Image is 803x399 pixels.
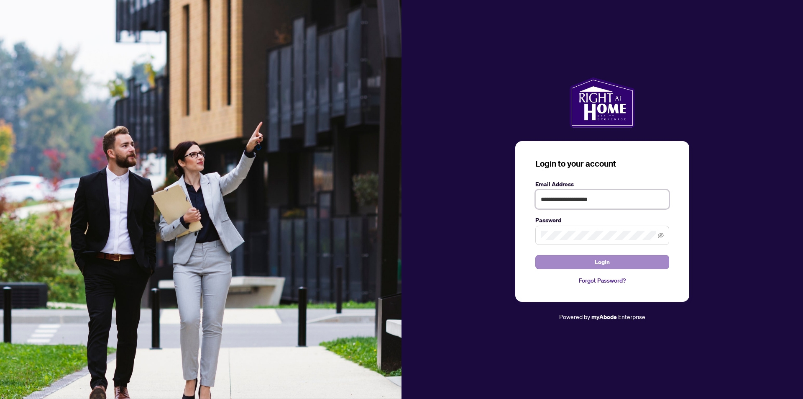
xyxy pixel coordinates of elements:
a: myAbode [591,312,617,322]
span: eye-invisible [658,232,664,238]
label: Email Address [535,180,669,189]
h3: Login to your account [535,158,669,170]
span: Powered by [559,313,590,320]
button: Login [535,255,669,269]
a: Forgot Password? [535,276,669,285]
label: Password [535,216,669,225]
span: Enterprise [618,313,645,320]
img: ma-logo [570,77,634,128]
span: Login [595,255,610,269]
